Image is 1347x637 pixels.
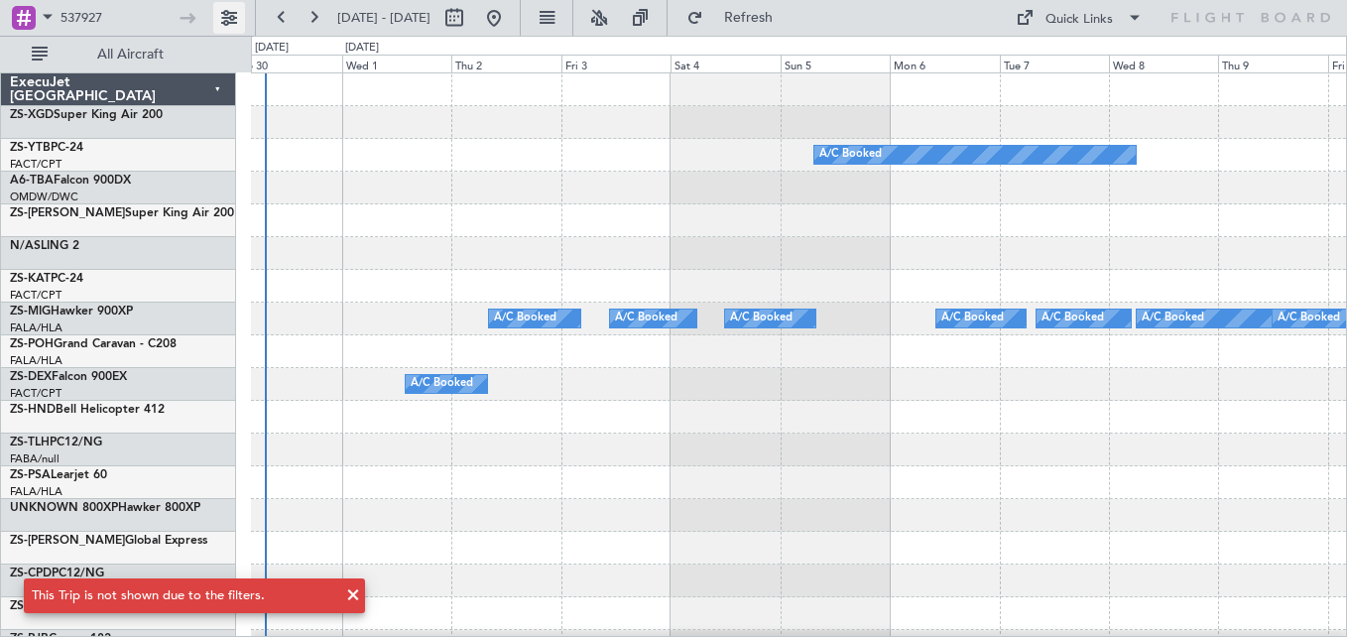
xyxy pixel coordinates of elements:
[451,55,560,72] div: Thu 2
[10,404,56,416] span: ZS-HND
[1218,55,1327,72] div: Thu 9
[781,55,890,72] div: Sun 5
[255,40,289,57] div: [DATE]
[10,469,51,481] span: ZS-PSA
[10,371,52,383] span: ZS-DEX
[615,304,677,333] div: A/C Booked
[10,142,83,154] a: ZS-YTBPC-24
[10,157,61,172] a: FACT/CPT
[10,273,51,285] span: ZS-KAT
[10,484,62,499] a: FALA/HLA
[10,404,165,416] a: ZS-HNDBell Helicopter 412
[10,240,79,252] a: N/ASLING 2
[10,353,62,368] a: FALA/HLA
[10,386,61,401] a: FACT/CPT
[10,338,54,350] span: ZS-POH
[10,175,54,187] span: A6-TBA
[10,288,61,303] a: FACT/CPT
[337,9,430,27] span: [DATE] - [DATE]
[494,304,556,333] div: A/C Booked
[819,140,882,170] div: A/C Booked
[890,55,999,72] div: Mon 6
[10,469,107,481] a: ZS-PSALearjet 60
[1142,304,1204,333] div: A/C Booked
[52,48,209,62] span: All Aircraft
[61,3,175,33] input: Trip Number
[1041,304,1104,333] div: A/C Booked
[10,306,133,318] a: ZS-MIGHawker 900XP
[411,369,473,399] div: A/C Booked
[10,451,60,466] a: FABA/null
[10,175,131,187] a: A6-TBAFalcon 900DX
[10,273,83,285] a: ZS-KATPC-24
[671,55,780,72] div: Sat 4
[32,586,335,606] div: This Trip is not shown due to the filters.
[677,2,796,34] button: Refresh
[10,502,200,514] a: UNKNOWN 800XPHawker 800XP
[1278,304,1340,333] div: A/C Booked
[10,338,177,350] a: ZS-POHGrand Caravan - C208
[1006,2,1153,34] button: Quick Links
[342,55,451,72] div: Wed 1
[10,371,127,383] a: ZS-DEXFalcon 900EX
[22,39,215,70] button: All Aircraft
[10,190,78,204] a: OMDW/DWC
[10,207,125,219] span: ZS-[PERSON_NAME]
[10,502,118,514] span: UNKNOWN 800XP
[707,11,791,25] span: Refresh
[10,142,51,154] span: ZS-YTB
[1109,55,1218,72] div: Wed 8
[10,437,102,448] a: ZS-TLHPC12/NG
[10,320,62,335] a: FALA/HLA
[10,109,163,121] a: ZS-XGDSuper King Air 200
[10,109,54,121] span: ZS-XGD
[561,55,671,72] div: Fri 3
[10,535,207,547] a: ZS-[PERSON_NAME]Global Express
[232,55,341,72] div: Tue 30
[1000,55,1109,72] div: Tue 7
[1045,10,1113,30] div: Quick Links
[10,207,234,219] a: ZS-[PERSON_NAME]Super King Air 200
[10,437,50,448] span: ZS-TLH
[345,40,379,57] div: [DATE]
[10,240,34,252] span: N/A
[941,304,1004,333] div: A/C Booked
[10,306,51,318] span: ZS-MIG
[730,304,793,333] div: A/C Booked
[10,535,125,547] span: ZS-[PERSON_NAME]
